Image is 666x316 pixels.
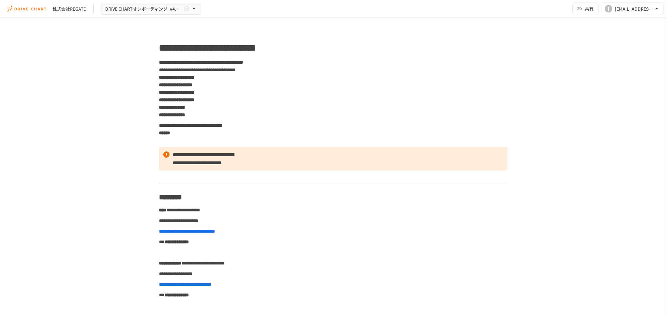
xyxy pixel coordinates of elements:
[605,5,612,12] div: T
[52,6,86,12] div: 株式会社REGATE
[105,5,182,13] span: DRIVE CHARTオンボーディング_v4.1（REGATE様）
[7,4,47,14] img: i9VDDS9JuLRLX3JIUyK59LcYp6Y9cayLPHs4hOxMB9W
[601,2,664,15] button: T[EMAIL_ADDRESS][DOMAIN_NAME]
[101,3,201,15] button: DRIVE CHARTオンボーディング_v4.1（REGATE様）
[585,5,594,12] span: 共有
[615,5,654,13] div: [EMAIL_ADDRESS][DOMAIN_NAME]
[572,2,599,15] button: 共有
